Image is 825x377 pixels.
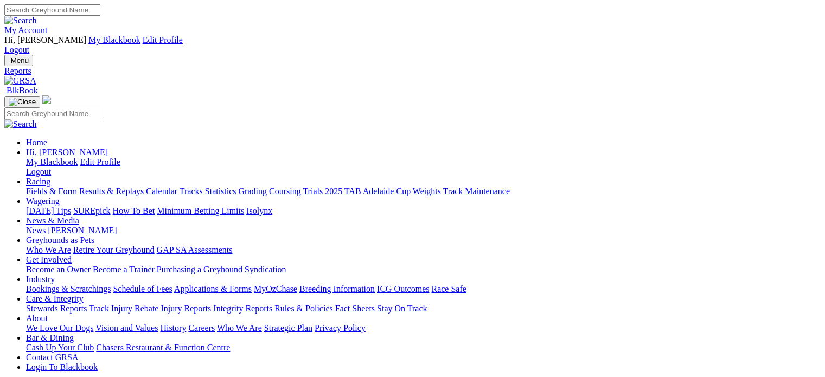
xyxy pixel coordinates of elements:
a: Who We Are [217,323,262,333]
div: About [26,323,821,333]
a: Logout [4,45,29,54]
a: About [26,314,48,323]
a: Breeding Information [299,284,375,293]
div: Industry [26,284,821,294]
a: News & Media [26,216,79,225]
span: Hi, [PERSON_NAME] [4,35,86,44]
a: Track Maintenance [443,187,510,196]
a: Vision and Values [95,323,158,333]
button: Toggle navigation [4,96,40,108]
a: Track Injury Rebate [89,304,158,313]
a: Reports [4,66,821,76]
a: Industry [26,274,55,284]
a: Fields & Form [26,187,77,196]
a: Rules & Policies [274,304,333,313]
a: Stay On Track [377,304,427,313]
a: Login To Blackbook [26,362,98,372]
input: Search [4,4,100,16]
a: SUREpick [73,206,110,215]
a: Cash Up Your Club [26,343,94,352]
a: Retire Your Greyhound [73,245,155,254]
a: Home [26,138,47,147]
a: Injury Reports [161,304,211,313]
div: Greyhounds as Pets [26,245,821,255]
img: Search [4,16,37,25]
a: Wagering [26,196,60,206]
a: News [26,226,46,235]
a: Who We Are [26,245,71,254]
a: Weights [413,187,441,196]
a: Applications & Forms [174,284,252,293]
a: Get Involved [26,255,72,264]
a: Become an Owner [26,265,91,274]
a: Care & Integrity [26,294,84,303]
a: My Blackbook [26,157,78,167]
a: Bar & Dining [26,333,74,342]
img: Search [4,119,37,129]
a: Tracks [180,187,203,196]
a: Logout [26,167,51,176]
a: Integrity Reports [213,304,272,313]
div: Hi, [PERSON_NAME] [26,157,821,177]
a: Chasers Restaurant & Function Centre [96,343,230,352]
a: Purchasing a Greyhound [157,265,242,274]
input: Search [4,108,100,119]
button: Toggle navigation [4,55,33,66]
a: Minimum Betting Limits [157,206,244,215]
a: [DATE] Tips [26,206,71,215]
a: Grading [239,187,267,196]
a: Statistics [205,187,236,196]
span: Menu [11,56,29,65]
div: News & Media [26,226,821,235]
a: 2025 TAB Adelaide Cup [325,187,411,196]
a: Calendar [146,187,177,196]
span: Hi, [PERSON_NAME] [26,148,108,157]
div: Wagering [26,206,821,216]
div: My Account [4,35,821,55]
a: Greyhounds as Pets [26,235,94,245]
a: Edit Profile [80,157,120,167]
a: Bookings & Scratchings [26,284,111,293]
a: Become a Trainer [93,265,155,274]
a: Privacy Policy [315,323,366,333]
a: ICG Outcomes [377,284,429,293]
a: My Account [4,25,48,35]
a: Fact Sheets [335,304,375,313]
a: We Love Our Dogs [26,323,93,333]
a: BlkBook [4,86,38,95]
a: [PERSON_NAME] [48,226,117,235]
a: My Blackbook [88,35,140,44]
div: Bar & Dining [26,343,821,353]
a: Contact GRSA [26,353,78,362]
a: Strategic Plan [264,323,312,333]
a: Trials [303,187,323,196]
a: Stewards Reports [26,304,87,313]
a: Syndication [245,265,286,274]
img: GRSA [4,76,36,86]
a: MyOzChase [254,284,297,293]
a: GAP SA Assessments [157,245,233,254]
a: History [160,323,186,333]
div: Care & Integrity [26,304,821,314]
a: Racing [26,177,50,186]
a: Schedule of Fees [113,284,172,293]
a: Careers [188,323,215,333]
a: Race Safe [431,284,466,293]
a: Hi, [PERSON_NAME] [26,148,110,157]
div: Get Involved [26,265,821,274]
div: Racing [26,187,821,196]
img: logo-grsa-white.png [42,95,51,104]
a: How To Bet [113,206,155,215]
a: Isolynx [246,206,272,215]
a: Results & Replays [79,187,144,196]
img: Close [9,98,36,106]
a: Coursing [269,187,301,196]
span: BlkBook [7,86,38,95]
a: Edit Profile [143,35,183,44]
